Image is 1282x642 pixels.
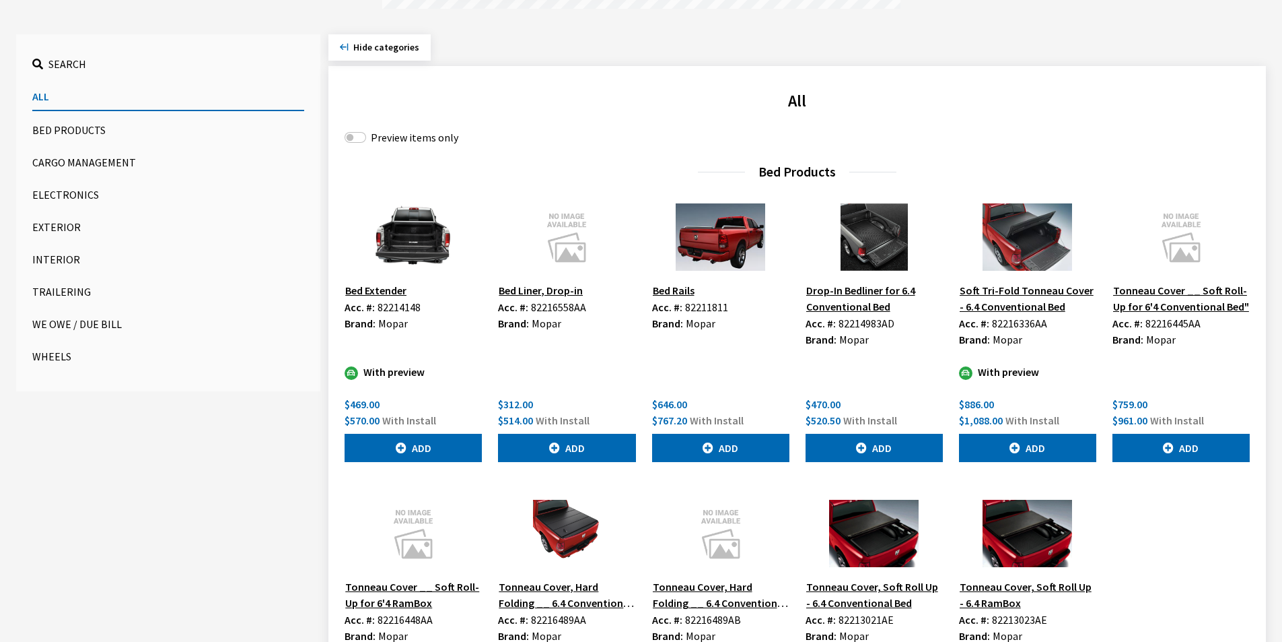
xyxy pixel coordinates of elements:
button: Bed Rails [652,282,695,299]
button: Add [959,434,1096,462]
button: Trailering [32,278,304,305]
h2: All [345,89,1250,113]
label: Acc. #: [806,315,836,331]
span: Mopar [993,333,1022,346]
span: Mopar [1146,333,1176,346]
img: Image for Bed Extender [345,203,482,271]
label: Acc. #: [1112,315,1143,331]
span: 82213023AE [992,613,1047,627]
span: With Install [382,414,436,427]
span: 82214983AD [839,317,894,330]
span: Search [48,57,86,71]
span: With Install [843,414,897,427]
label: Acc. #: [345,299,375,315]
span: $312.00 [498,397,533,411]
label: Preview items only [371,129,458,146]
label: Acc. #: [498,612,528,628]
button: Hide categories [328,34,431,61]
button: Tonneau Cover __ Soft Roll-Up for 6'4 Conventional Bed" [1112,282,1250,315]
div: With preview [959,364,1096,380]
button: Wheels [32,343,304,370]
label: Brand: [345,315,376,331]
button: Exterior [32,214,304,240]
img: Image for Soft Tri-Fold Tonneau Cover - 6.4 Conventional Bed [959,203,1096,271]
span: Mopar [532,317,561,330]
span: $767.20 [652,414,687,427]
button: Bed Products [32,117,304,143]
img: Image for Tonneau Cover __ Soft Roll-Up for 6&#39;4 Conventional Bed&quot; [1112,203,1250,271]
button: Bed Liner, Drop-in [498,282,583,299]
button: Bed Extender [345,282,407,299]
span: With Install [690,414,744,427]
span: $886.00 [959,397,994,411]
span: 82216445AA [1145,317,1201,330]
label: Brand: [498,315,529,331]
button: Cargo Management [32,149,304,176]
span: With Install [1150,414,1204,427]
span: With Install [536,414,590,427]
button: Interior [32,246,304,273]
button: Drop-In Bedliner for 6.4 Conventional Bed [806,282,943,315]
button: All [32,83,304,111]
span: $1,088.00 [959,414,1003,427]
button: Tonneau Cover, Hard Folding __ 6.4 Conventional Bed [652,578,789,612]
span: $469.00 [345,397,380,411]
label: Brand: [959,331,990,348]
span: 82211811 [685,300,728,314]
div: With preview [345,364,482,380]
button: Add [345,434,482,462]
button: Tonneau Cover, Soft Roll Up - 6.4 Conventional Bed [806,578,943,612]
button: Tonneau Cover, Hard Folding __ 6.4 Conventional Bed [498,578,635,612]
span: 82214148 [378,300,421,314]
label: Acc. #: [652,299,682,315]
button: We Owe / Due Bill [32,311,304,338]
span: 82213021AE [839,613,894,627]
span: Mopar [686,317,715,330]
label: Acc. #: [345,612,375,628]
span: 82216448AA [378,613,433,627]
span: 82216489AA [531,613,586,627]
label: Acc. #: [959,315,989,331]
img: Image for Bed Liner, Drop-in [498,203,635,271]
h3: Bed Products [345,162,1250,182]
span: With Install [1005,414,1059,427]
label: Brand: [652,315,683,331]
button: Soft Tri-Fold Tonneau Cover - 6.4 Conventional Bed [959,282,1096,315]
span: $759.00 [1112,397,1147,411]
span: $570.00 [345,414,380,427]
label: Acc. #: [959,612,989,628]
button: Add [806,434,943,462]
span: $961.00 [1112,414,1147,427]
button: Add [652,434,789,462]
button: Add [1112,434,1250,462]
label: Acc. #: [806,612,836,628]
img: Image for Tonneau Cover, Hard Folding __ 6.4 Conventional Bed [498,500,635,567]
button: Tonneau Cover, Soft Roll Up - 6.4 RamBox [959,578,1096,612]
span: $646.00 [652,397,687,411]
img: Image for Tonneau Cover, Hard Folding __ 6.4 Conventional Bed [652,500,789,567]
label: Brand: [1112,331,1143,348]
img: Image for Tonneau Cover, Soft Roll Up - 6.4 RamBox [959,500,1096,567]
span: Mopar [839,333,869,346]
label: Acc. #: [498,299,528,315]
span: 82216489AB [685,613,741,627]
img: Image for Bed Rails [652,203,789,271]
label: Brand: [806,331,836,348]
span: $514.00 [498,414,533,427]
span: Mopar [378,317,408,330]
img: Image for Tonneau Cover, Soft Roll Up - 6.4 Conventional Bed [806,500,943,567]
label: Acc. #: [652,612,682,628]
button: Electronics [32,181,304,208]
button: Tonneau Cover __ Soft Roll-Up for 6'4 RamBox [345,578,482,612]
span: 82216336AA [992,317,1047,330]
button: Add [498,434,635,462]
img: Image for Drop-In Bedliner for 6.4 Conventional Bed [806,203,943,271]
span: Click to hide category section. [353,41,419,53]
img: Image for Tonneau Cover __ Soft Roll-Up for 6&#39;4 RamBox [345,500,482,567]
span: 82216558AA [531,300,586,314]
span: $520.50 [806,414,841,427]
span: $470.00 [806,397,841,411]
